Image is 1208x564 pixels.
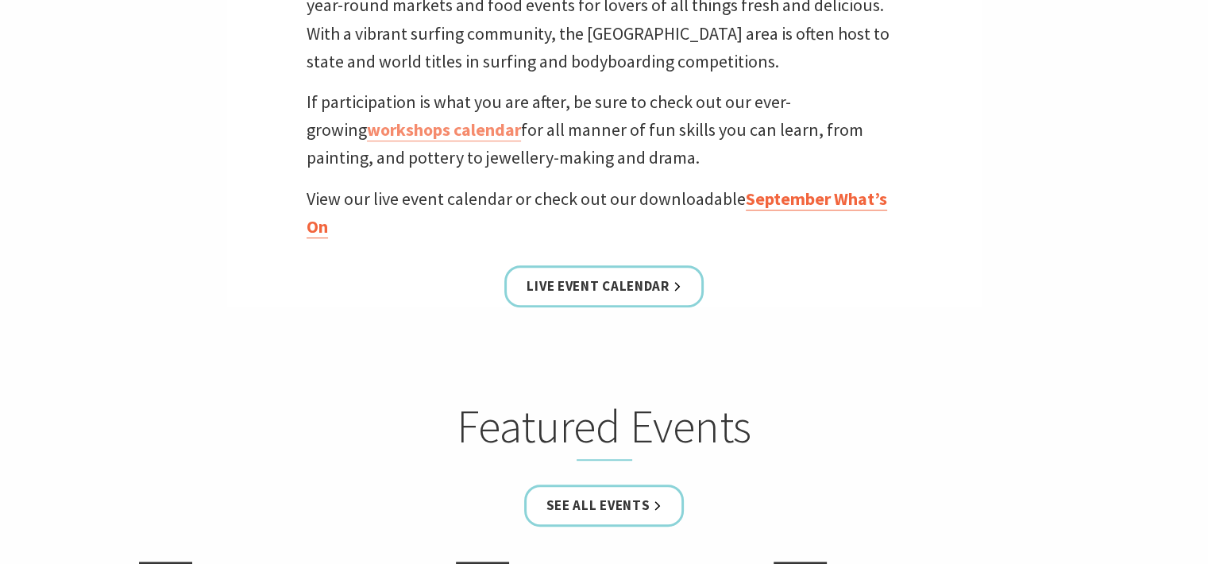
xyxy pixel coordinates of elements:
[307,88,902,172] p: If participation is what you are after, be sure to check out our ever-growing for all manner of f...
[504,265,703,307] a: Live Event Calendar
[293,399,916,461] h2: Featured Events
[524,485,685,527] a: See all Events
[367,118,521,141] a: workshops calendar
[307,187,887,238] a: September What’s On
[307,185,902,241] p: View our live event calendar or check out our downloadable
